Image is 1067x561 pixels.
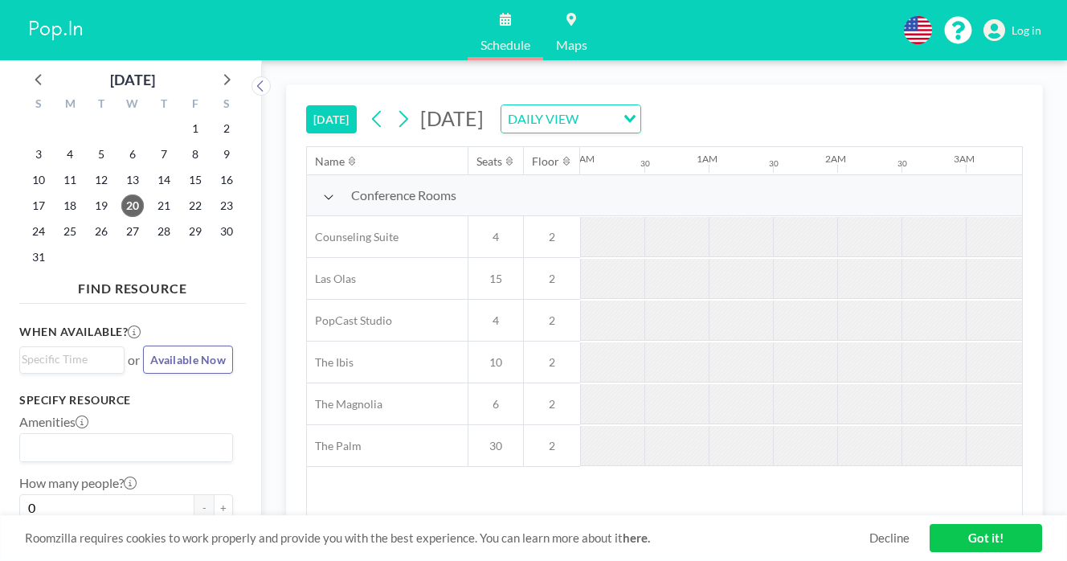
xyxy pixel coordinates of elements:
[20,434,232,461] div: Search for option
[501,105,640,133] div: Search for option
[307,230,399,244] span: Counseling Suite
[19,475,137,491] label: How many people?
[1012,23,1041,38] span: Log in
[121,143,144,166] span: Wednesday, August 6, 2025
[59,195,81,217] span: Monday, August 18, 2025
[307,439,362,453] span: The Palm
[27,143,50,166] span: Sunday, August 3, 2025
[184,220,206,243] span: Friday, August 29, 2025
[307,313,392,328] span: PopCast Studio
[468,355,523,370] span: 10
[194,494,214,522] button: -
[769,158,779,169] div: 30
[468,439,523,453] span: 30
[825,153,846,165] div: 2AM
[640,158,650,169] div: 30
[55,95,86,116] div: M
[505,109,582,129] span: DAILY VIEW
[27,195,50,217] span: Sunday, August 17, 2025
[90,195,112,217] span: Tuesday, August 19, 2025
[524,355,580,370] span: 2
[215,117,238,140] span: Saturday, August 2, 2025
[59,169,81,191] span: Monday, August 11, 2025
[215,143,238,166] span: Saturday, August 9, 2025
[22,437,223,458] input: Search for option
[59,220,81,243] span: Monday, August 25, 2025
[143,346,233,374] button: Available Now
[211,95,242,116] div: S
[110,68,155,91] div: [DATE]
[153,143,175,166] span: Thursday, August 7, 2025
[954,153,975,165] div: 3AM
[351,187,456,203] span: Conference Rooms
[153,169,175,191] span: Thursday, August 14, 2025
[568,153,595,165] div: 12AM
[524,313,580,328] span: 2
[117,95,149,116] div: W
[524,230,580,244] span: 2
[25,530,869,546] span: Roomzilla requires cookies to work properly and provide you with the best experience. You can lea...
[214,494,233,522] button: +
[468,313,523,328] span: 4
[19,274,246,297] h4: FIND RESOURCE
[184,169,206,191] span: Friday, August 15, 2025
[420,106,484,130] span: [DATE]
[468,272,523,286] span: 15
[480,39,530,51] span: Schedule
[215,195,238,217] span: Saturday, August 23, 2025
[19,393,233,407] h3: Specify resource
[897,158,907,169] div: 30
[148,95,179,116] div: T
[27,246,50,268] span: Sunday, August 31, 2025
[468,397,523,412] span: 6
[524,439,580,453] span: 2
[306,105,357,133] button: [DATE]
[22,350,115,368] input: Search for option
[20,347,124,371] div: Search for option
[556,39,587,51] span: Maps
[27,169,50,191] span: Sunday, August 10, 2025
[26,14,87,47] img: organization-logo
[59,143,81,166] span: Monday, August 4, 2025
[121,220,144,243] span: Wednesday, August 27, 2025
[121,195,144,217] span: Wednesday, August 20, 2025
[90,220,112,243] span: Tuesday, August 26, 2025
[524,397,580,412] span: 2
[153,220,175,243] span: Thursday, August 28, 2025
[869,530,910,546] a: Decline
[524,272,580,286] span: 2
[23,95,55,116] div: S
[90,169,112,191] span: Tuesday, August 12, 2025
[307,272,356,286] span: Las Olas
[468,230,523,244] span: 4
[697,153,717,165] div: 1AM
[215,169,238,191] span: Saturday, August 16, 2025
[307,397,382,412] span: The Magnolia
[623,530,650,545] a: here.
[153,195,175,217] span: Thursday, August 21, 2025
[476,154,502,169] div: Seats
[86,95,117,116] div: T
[179,95,211,116] div: F
[583,109,614,129] input: Search for option
[215,220,238,243] span: Saturday, August 30, 2025
[184,143,206,166] span: Friday, August 8, 2025
[184,195,206,217] span: Friday, August 22, 2025
[930,524,1042,552] a: Got it!
[532,154,559,169] div: Floor
[128,352,140,368] span: or
[27,220,50,243] span: Sunday, August 24, 2025
[19,414,88,430] label: Amenities
[983,19,1041,42] a: Log in
[150,353,226,366] span: Available Now
[121,169,144,191] span: Wednesday, August 13, 2025
[315,154,345,169] div: Name
[307,355,354,370] span: The Ibis
[90,143,112,166] span: Tuesday, August 5, 2025
[184,117,206,140] span: Friday, August 1, 2025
